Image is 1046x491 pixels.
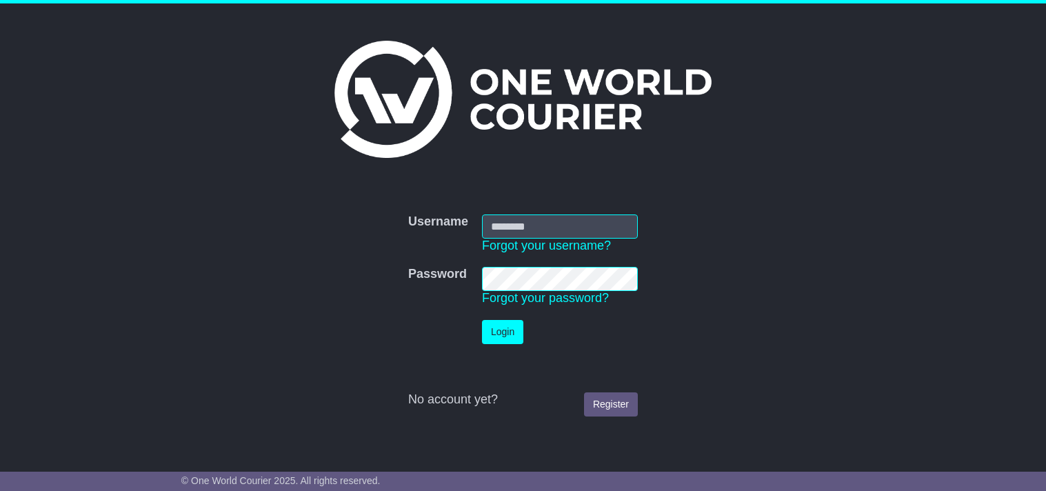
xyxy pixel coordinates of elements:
[408,214,468,230] label: Username
[584,392,638,417] a: Register
[408,392,638,408] div: No account yet?
[408,267,467,282] label: Password
[334,41,711,158] img: One World
[181,475,381,486] span: © One World Courier 2025. All rights reserved.
[482,291,609,305] a: Forgot your password?
[482,320,523,344] button: Login
[482,239,611,252] a: Forgot your username?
